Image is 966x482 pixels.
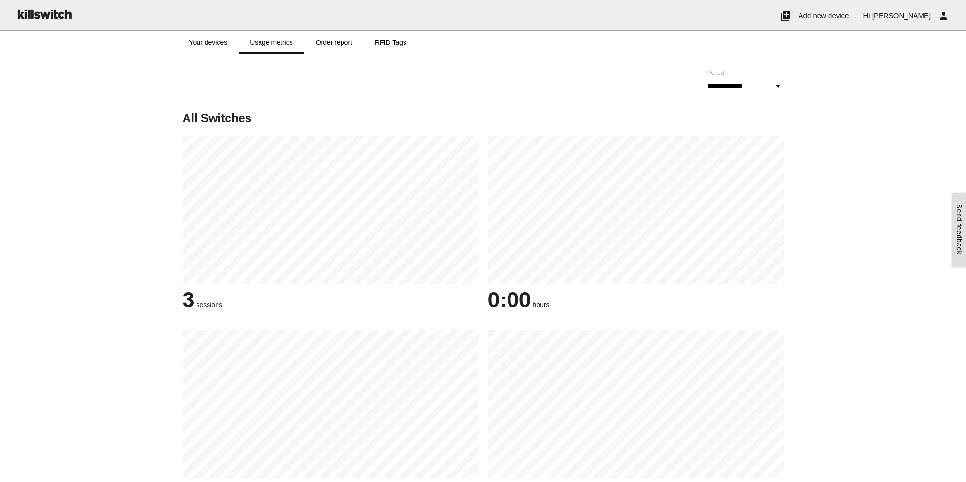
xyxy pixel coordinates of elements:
label: Period [707,69,724,77]
i: person [938,0,949,31]
a: Usage metrics [239,31,304,54]
span: 0:00 [488,287,531,312]
a: Send feedback [952,193,966,266]
span: Hi [863,11,870,20]
span: sessions [196,301,222,308]
h5: All Switches [183,112,784,124]
img: ks-logo-black-160-b.png [14,0,73,27]
span: hours [532,301,549,308]
a: RFID Tags [364,31,418,54]
span: 3 [183,287,195,312]
i: add_to_photos [779,0,791,31]
span: Add new device [798,11,849,20]
a: Your devices [178,31,239,54]
span: [PERSON_NAME] [872,11,931,20]
a: Order report [304,31,364,54]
